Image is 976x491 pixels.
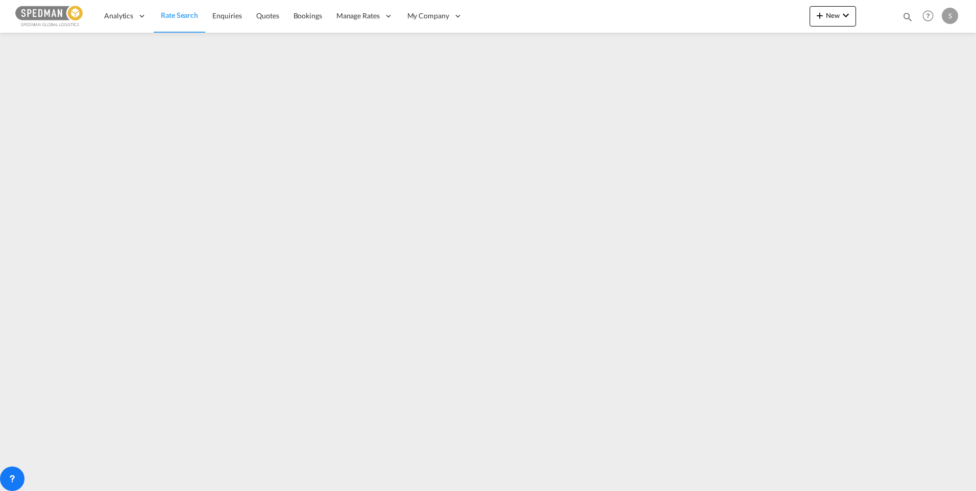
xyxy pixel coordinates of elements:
[810,6,856,27] button: icon-plus 400-fgNewicon-chevron-down
[336,11,380,21] span: Manage Rates
[942,8,958,24] div: S
[256,11,279,20] span: Quotes
[840,9,852,21] md-icon: icon-chevron-down
[919,7,937,24] span: Help
[919,7,942,26] div: Help
[212,11,242,20] span: Enquiries
[104,11,133,21] span: Analytics
[814,11,852,19] span: New
[814,9,826,21] md-icon: icon-plus 400-fg
[902,11,913,22] md-icon: icon-magnify
[902,11,913,27] div: icon-magnify
[161,11,198,19] span: Rate Search
[15,5,84,28] img: c12ca350ff1b11efb6b291369744d907.png
[407,11,449,21] span: My Company
[294,11,322,20] span: Bookings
